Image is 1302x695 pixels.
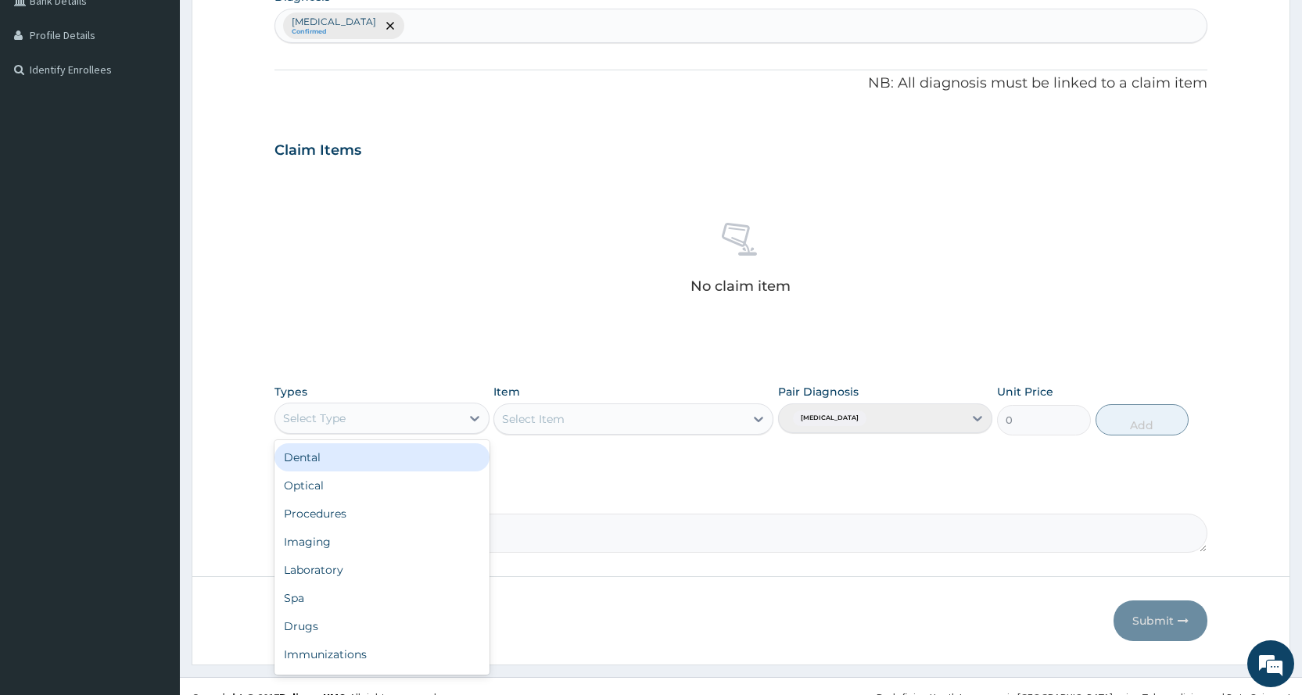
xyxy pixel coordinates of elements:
[274,500,489,528] div: Procedures
[274,612,489,640] div: Drugs
[274,471,489,500] div: Optical
[274,640,489,668] div: Immunizations
[81,88,263,108] div: Chat with us now
[274,385,307,399] label: Types
[274,443,489,471] div: Dental
[274,142,361,159] h3: Claim Items
[997,384,1053,399] label: Unit Price
[274,492,1207,505] label: Comment
[283,410,346,426] div: Select Type
[274,556,489,584] div: Laboratory
[29,78,63,117] img: d_794563401_company_1708531726252_794563401
[256,8,294,45] div: Minimize live chat window
[493,384,520,399] label: Item
[274,73,1207,94] p: NB: All diagnosis must be linked to a claim item
[91,197,216,355] span: We're online!
[778,384,859,399] label: Pair Diagnosis
[1096,404,1189,435] button: Add
[690,278,791,294] p: No claim item
[274,584,489,612] div: Spa
[1114,600,1207,641] button: Submit
[274,528,489,556] div: Imaging
[8,427,298,482] textarea: Type your message and hit 'Enter'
